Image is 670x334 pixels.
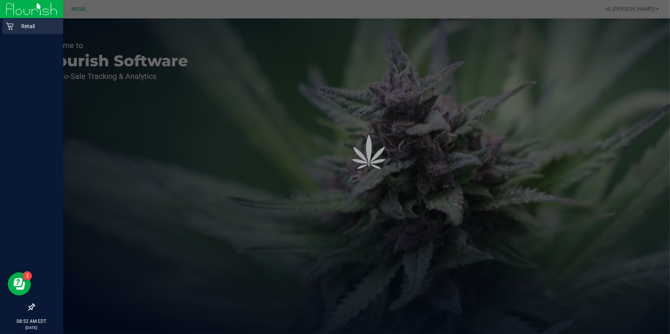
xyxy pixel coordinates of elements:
[3,325,60,331] p: [DATE]
[6,22,13,30] inline-svg: Retail
[8,272,31,295] iframe: Resource center
[3,318,60,325] p: 08:52 AM EDT
[13,22,60,31] p: Retail
[23,271,32,280] iframe: Resource center unread badge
